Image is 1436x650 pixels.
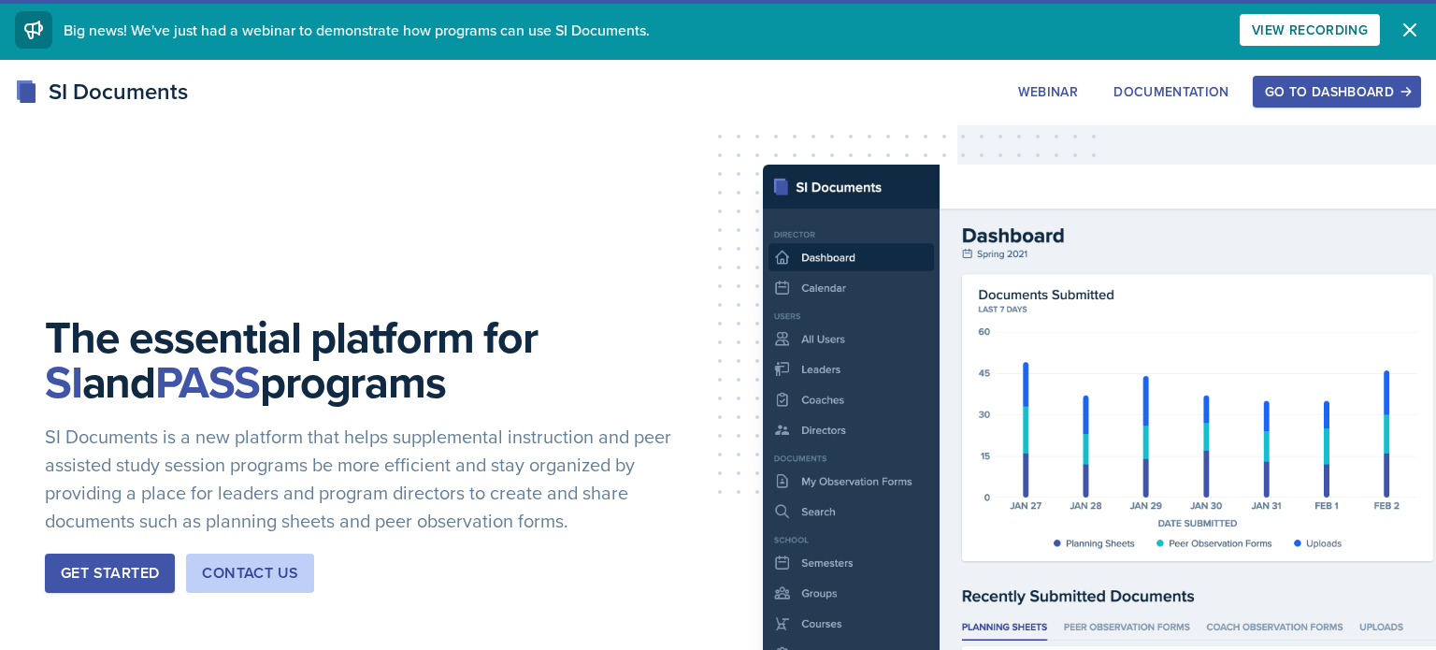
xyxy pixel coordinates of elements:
div: Documentation [1113,84,1229,99]
button: Go to Dashboard [1253,76,1421,108]
button: Get Started [45,554,175,593]
div: Go to Dashboard [1265,84,1409,99]
span: Big news! We've just had a webinar to demonstrate how programs can use SI Documents. [64,20,650,40]
button: Documentation [1101,76,1242,108]
button: Contact Us [186,554,314,593]
div: View Recording [1252,22,1368,37]
div: Get Started [61,562,159,585]
button: View Recording [1240,14,1380,46]
div: Webinar [1018,84,1078,99]
div: Contact Us [202,562,298,585]
button: Webinar [1006,76,1090,108]
div: SI Documents [15,75,188,108]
